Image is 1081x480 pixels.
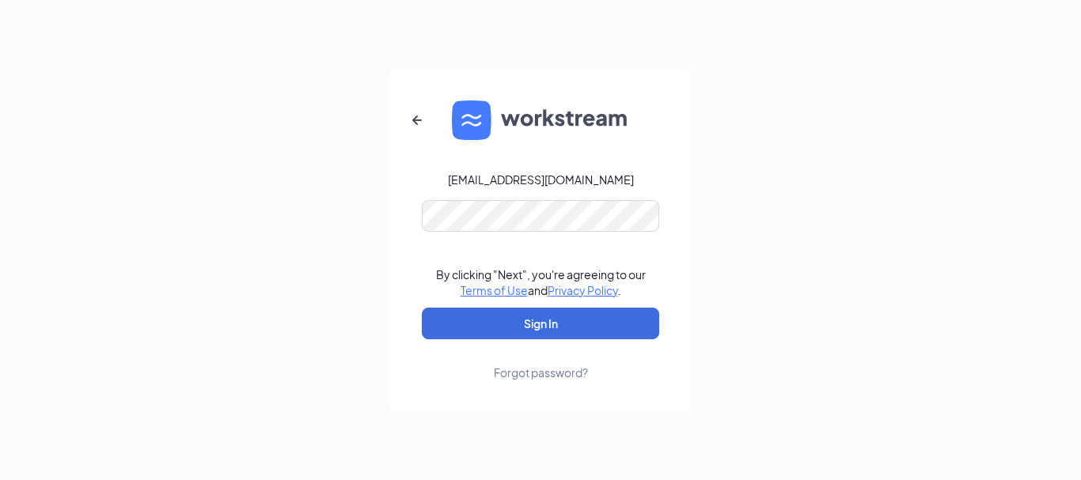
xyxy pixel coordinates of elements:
svg: ArrowLeftNew [408,111,427,130]
a: Privacy Policy [548,283,618,297]
div: [EMAIL_ADDRESS][DOMAIN_NAME] [448,172,634,187]
button: ArrowLeftNew [398,101,436,139]
div: Forgot password? [494,365,588,380]
button: Sign In [422,308,659,339]
div: By clicking "Next", you're agreeing to our and . [436,266,646,298]
a: Forgot password? [494,339,588,380]
a: Terms of Use [461,283,528,297]
img: WS logo and Workstream text [452,100,629,140]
